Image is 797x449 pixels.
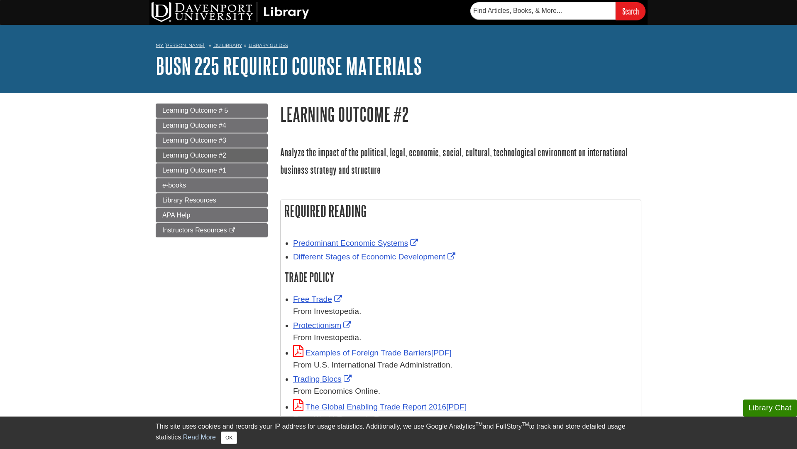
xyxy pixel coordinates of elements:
a: Learning Outcome #3 [156,133,268,148]
span: Instructors Resources [162,227,227,234]
div: From U.S. International Trade Administration. [293,359,637,371]
a: Link opens in new window [293,375,354,383]
a: Link opens in new window [293,402,467,411]
a: Read More [183,434,216,441]
a: Learning Outcome #2 [156,148,268,163]
input: Search [616,2,645,20]
button: Close [221,432,237,444]
a: APA Help [156,208,268,222]
div: From Investopedia. [293,306,637,318]
a: BUSN 225 Required Course Materials [156,53,422,79]
div: This site uses cookies and records your IP address for usage statistics. Additionally, we use Goo... [156,422,641,444]
i: This link opens in a new window [229,228,236,233]
a: Link opens in new window [293,295,344,303]
a: Link opens in new window [293,321,353,330]
div: From World Economic Forum. [293,413,637,425]
span: Library Resources [162,197,216,204]
div: Guide Page Menu [156,104,268,237]
a: Link opens in new window [293,252,457,261]
sup: TM [475,422,482,427]
span: APA Help [162,212,190,219]
a: Link opens in new window [293,348,452,357]
span: Analyze the impact of the political, legal, economic, social, cultural, technological environment... [280,146,628,176]
button: Library Chat [743,400,797,417]
span: Learning Outcome #2 [162,152,226,159]
a: Library Resources [156,193,268,207]
div: From Investopedia. [293,332,637,344]
a: Library Guides [249,42,288,48]
div: From Economics Online. [293,385,637,397]
a: Instructors Resources [156,223,268,237]
span: Learning Outcome #4 [162,122,226,129]
a: Learning Outcome # 5 [156,104,268,118]
img: DU Library [152,2,309,22]
form: Searches DU Library's articles, books, and more [470,2,645,20]
span: Learning Outcome #1 [162,167,226,174]
nav: breadcrumb [156,40,641,53]
a: My [PERSON_NAME] [156,42,205,49]
h1: Learning Outcome #2 [280,104,641,125]
a: DU Library [213,42,242,48]
a: Learning Outcome #1 [156,163,268,178]
span: Learning Outcome #3 [162,137,226,144]
span: TRADE POLICY [285,270,335,284]
a: Link opens in new window [293,239,420,247]
input: Find Articles, Books, & More... [470,2,616,20]
a: Learning Outcome #4 [156,118,268,133]
a: e-books [156,178,268,192]
h2: Required Reading [281,200,641,222]
span: Learning Outcome # 5 [162,107,228,114]
span: e-books [162,182,186,189]
sup: TM [522,422,529,427]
